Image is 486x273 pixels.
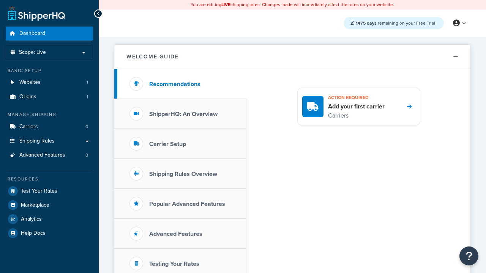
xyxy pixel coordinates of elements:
[6,67,93,74] div: Basic Setup
[6,27,93,41] a: Dashboard
[149,141,186,147] h3: Carrier Setup
[149,231,202,237] h3: Advanced Features
[6,226,93,240] a: Help Docs
[6,120,93,134] li: Carriers
[6,212,93,226] a: Analytics
[87,94,88,100] span: 1
[19,79,41,86] span: Websites
[149,171,217,177] h3: Shipping Rules Overview
[6,75,93,89] li: Websites
[149,260,199,267] h3: Testing Your Rates
[328,111,385,121] p: Carriers
[19,94,36,100] span: Origins
[6,120,93,134] a: Carriers0
[221,1,230,8] b: LIVE
[87,79,88,86] span: 1
[126,54,179,60] h2: Welcome Guide
[19,152,65,158] span: Advanced Features
[6,148,93,162] a: Advanced Features0
[149,81,200,88] h3: Recommendations
[356,20,377,27] strong: 1475 days
[6,90,93,104] li: Origins
[21,230,46,237] span: Help Docs
[328,93,385,102] h3: Action required
[6,134,93,148] a: Shipping Rules
[328,102,385,111] h4: Add your first carrier
[149,111,218,118] h3: ShipperHQ: An Overview
[85,124,88,130] span: 0
[6,148,93,162] li: Advanced Features
[19,124,38,130] span: Carriers
[356,20,435,27] span: remaining on your Free Trial
[19,49,46,56] span: Scope: Live
[6,176,93,182] div: Resources
[6,90,93,104] a: Origins1
[21,188,57,195] span: Test Your Rates
[6,198,93,212] a: Marketplace
[21,202,49,209] span: Marketplace
[85,152,88,158] span: 0
[19,138,55,144] span: Shipping Rules
[21,216,42,223] span: Analytics
[6,184,93,198] a: Test Your Rates
[459,246,478,265] button: Open Resource Center
[6,111,93,118] div: Manage Shipping
[149,201,225,207] h3: Popular Advanced Features
[114,45,470,69] button: Welcome Guide
[6,75,93,89] a: Websites1
[19,30,45,37] span: Dashboard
